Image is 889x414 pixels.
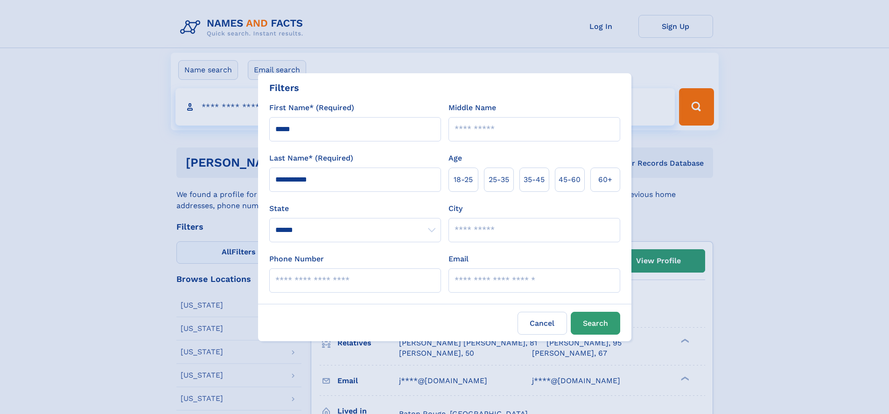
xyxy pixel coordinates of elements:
[559,174,581,185] span: 45‑60
[448,203,462,214] label: City
[269,203,441,214] label: State
[448,253,469,265] label: Email
[448,102,496,113] label: Middle Name
[518,312,567,335] label: Cancel
[269,153,353,164] label: Last Name* (Required)
[269,253,324,265] label: Phone Number
[269,102,354,113] label: First Name* (Required)
[524,174,545,185] span: 35‑45
[454,174,473,185] span: 18‑25
[598,174,612,185] span: 60+
[571,312,620,335] button: Search
[448,153,462,164] label: Age
[489,174,509,185] span: 25‑35
[269,81,299,95] div: Filters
